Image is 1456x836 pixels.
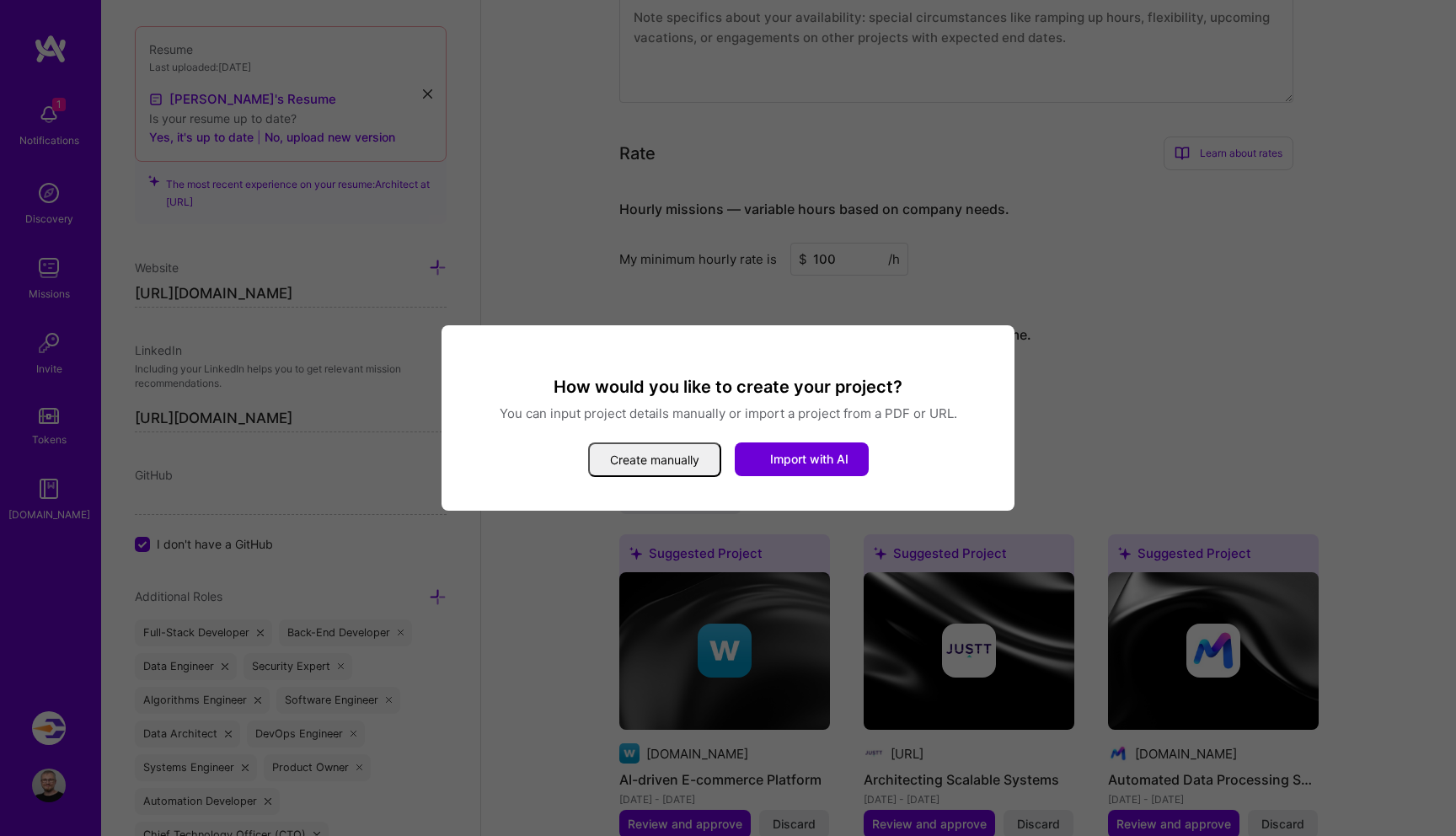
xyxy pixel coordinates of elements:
div: modal [442,325,1014,511]
i: icon Close [986,349,996,359]
p: You can input project details manually or import a project from a PDF or URL. [462,405,994,422]
span: Import with AI [770,452,848,466]
button: Import with AI [735,442,869,476]
button: Create manually [588,442,721,477]
i: icon StarsWhite [735,437,779,480]
h3: How would you like to create your project? [462,376,994,398]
